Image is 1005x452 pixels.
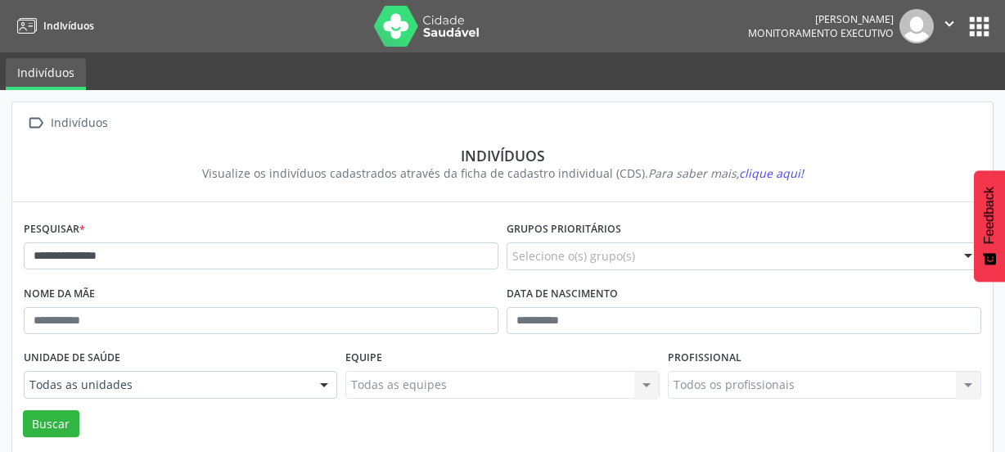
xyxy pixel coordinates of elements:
[739,165,804,181] span: clique aqui!
[507,282,618,307] label: Data de nascimento
[965,12,994,41] button: apps
[24,346,120,371] label: Unidade de saúde
[940,15,958,33] i: 
[512,247,635,264] span: Selecione o(s) grupo(s)
[748,12,894,26] div: [PERSON_NAME]
[29,377,304,393] span: Todas as unidades
[47,111,110,135] div: Indivíduos
[934,9,965,43] button: 
[24,282,95,307] label: Nome da mãe
[24,111,110,135] a:  Indivíduos
[748,26,894,40] span: Monitoramento Executivo
[24,217,85,242] label: Pesquisar
[6,58,86,90] a: Indivíduos
[668,346,741,371] label: Profissional
[11,12,94,39] a: Indivíduos
[24,111,47,135] i: 
[35,147,970,165] div: Indivíduos
[43,19,94,33] span: Indivíduos
[974,170,1005,282] button: Feedback - Mostrar pesquisa
[345,346,382,371] label: Equipe
[648,165,804,181] i: Para saber mais,
[507,217,621,242] label: Grupos prioritários
[982,187,997,244] span: Feedback
[35,165,970,182] div: Visualize os indivíduos cadastrados através da ficha de cadastro individual (CDS).
[899,9,934,43] img: img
